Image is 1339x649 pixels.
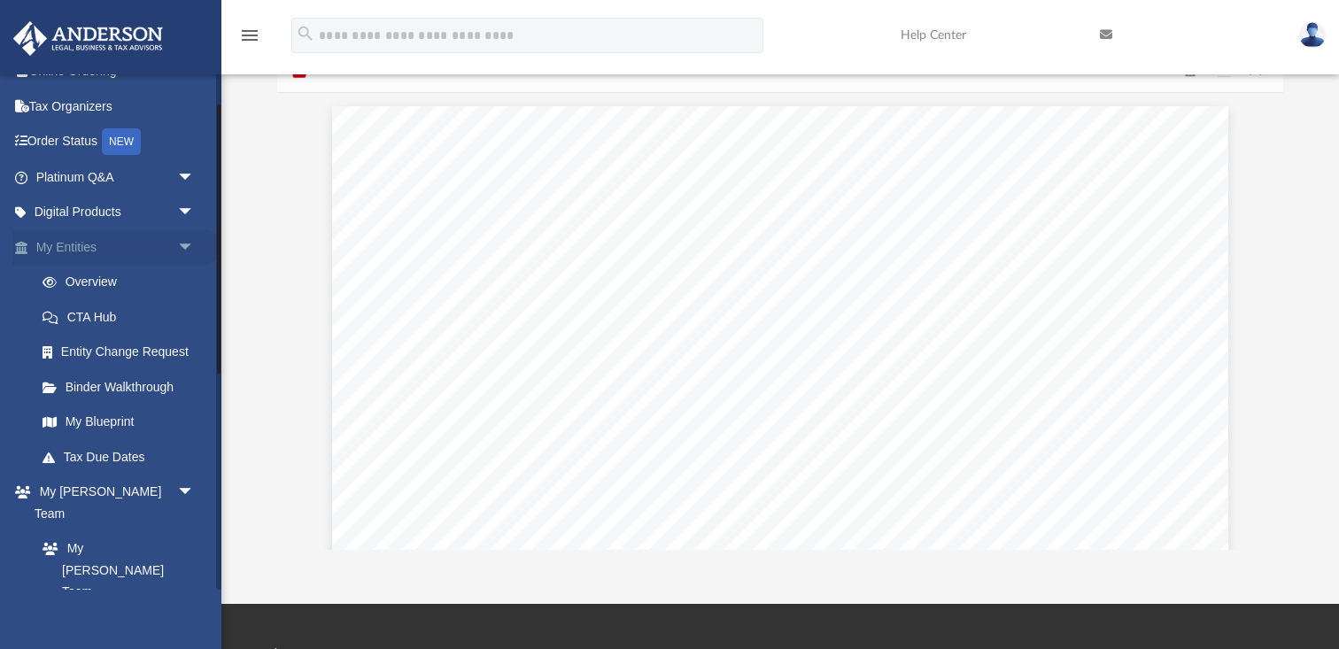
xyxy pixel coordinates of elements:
[25,265,221,300] a: Overview
[177,159,213,196] span: arrow_drop_down
[12,195,221,230] a: Digital Productsarrow_drop_down
[25,405,213,440] a: My Blueprint
[8,21,168,56] img: Anderson Advisors Platinum Portal
[277,46,1283,550] div: Preview
[102,128,141,155] div: NEW
[12,89,221,124] a: Tax Organizers
[12,124,221,160] a: Order StatusNEW
[177,475,213,511] span: arrow_drop_down
[177,195,213,231] span: arrow_drop_down
[25,335,221,370] a: Entity Change Request
[12,229,221,265] a: My Entitiesarrow_drop_down
[277,93,1283,550] div: Document Viewer
[25,299,221,335] a: CTA Hub
[25,369,221,405] a: Binder Walkthrough
[1299,22,1326,48] img: User Pic
[12,159,221,195] a: Platinum Q&Aarrow_drop_down
[25,439,221,475] a: Tax Due Dates
[25,531,204,610] a: My [PERSON_NAME] Team
[177,229,213,266] span: arrow_drop_down
[277,93,1283,550] div: File preview
[239,25,260,46] i: menu
[12,475,213,531] a: My [PERSON_NAME] Teamarrow_drop_down
[239,34,260,46] a: menu
[296,24,315,43] i: search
